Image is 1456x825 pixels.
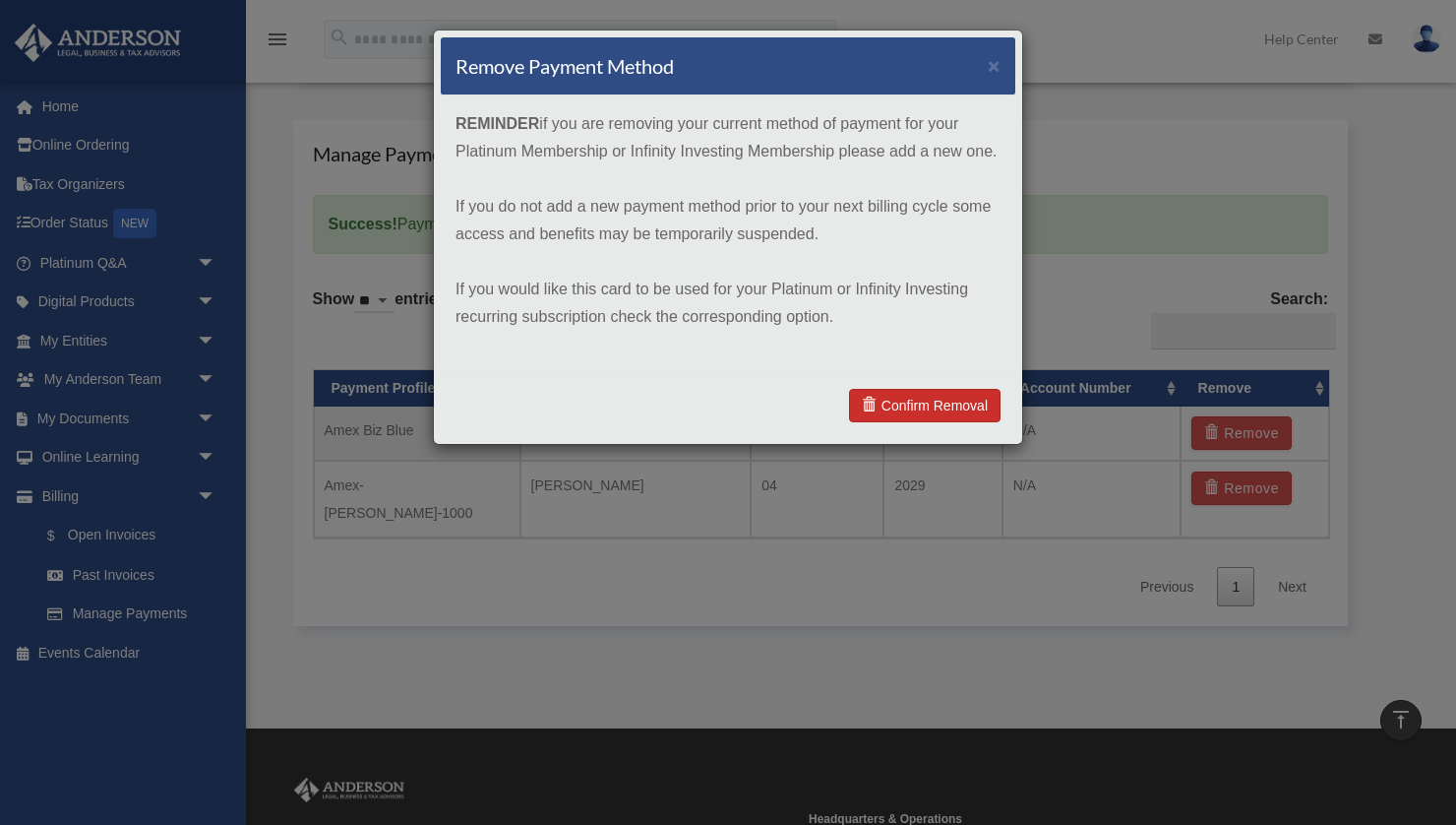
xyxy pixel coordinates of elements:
[849,389,1001,422] a: Confirm Removal
[455,52,674,80] h4: Remove Payment Method
[455,193,1001,248] p: If you do not add a new payment method prior to your next billing cycle some access and benefits ...
[988,55,1001,76] button: ×
[455,115,539,132] strong: REMINDER
[455,276,1001,331] p: If you would like this card to be used for your Platinum or Infinity Investing recurring subscrip...
[441,95,1015,373] div: if you are removing your current method of payment for your Platinum Membership or Infinity Inves...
